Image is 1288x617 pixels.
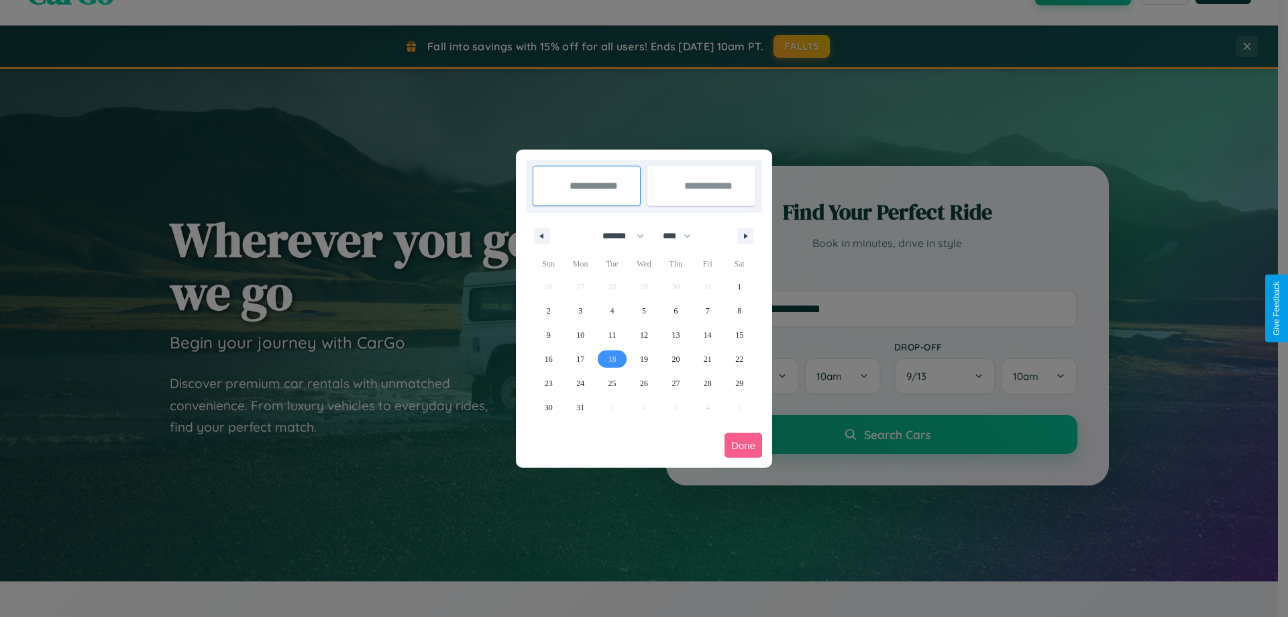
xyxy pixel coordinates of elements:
button: 1 [724,275,755,299]
span: Thu [660,253,692,275]
span: 12 [640,323,648,347]
span: 10 [576,323,584,347]
span: 28 [704,371,712,395]
span: 6 [674,299,678,323]
button: 7 [692,299,723,323]
span: 27 [672,371,680,395]
button: 30 [533,395,564,420]
button: 22 [724,347,755,371]
span: 19 [640,347,648,371]
span: 4 [610,299,614,323]
span: 13 [672,323,680,347]
span: 18 [608,347,616,371]
button: 6 [660,299,692,323]
button: 28 [692,371,723,395]
span: Fri [692,253,723,275]
button: 5 [628,299,659,323]
button: 25 [596,371,628,395]
span: Mon [564,253,596,275]
span: 11 [608,323,616,347]
span: Sat [724,253,755,275]
button: 23 [533,371,564,395]
button: 13 [660,323,692,347]
span: 1 [737,275,741,299]
span: 9 [547,323,551,347]
span: 2 [547,299,551,323]
span: 17 [576,347,584,371]
button: 4 [596,299,628,323]
button: 10 [564,323,596,347]
button: 24 [564,371,596,395]
button: 16 [533,347,564,371]
span: 29 [735,371,743,395]
div: Give Feedback [1272,281,1281,336]
button: 26 [628,371,659,395]
button: 27 [660,371,692,395]
span: 15 [735,323,743,347]
span: 20 [672,347,680,371]
span: 31 [576,395,584,420]
button: 3 [564,299,596,323]
button: 18 [596,347,628,371]
button: 31 [564,395,596,420]
button: 9 [533,323,564,347]
span: 8 [737,299,741,323]
button: 21 [692,347,723,371]
button: 12 [628,323,659,347]
span: 7 [706,299,710,323]
span: 16 [545,347,553,371]
button: 17 [564,347,596,371]
button: 20 [660,347,692,371]
button: 2 [533,299,564,323]
span: 14 [704,323,712,347]
button: 15 [724,323,755,347]
button: 11 [596,323,628,347]
span: 3 [578,299,582,323]
span: 21 [704,347,712,371]
span: 23 [545,371,553,395]
button: 29 [724,371,755,395]
button: 8 [724,299,755,323]
span: 26 [640,371,648,395]
span: 24 [576,371,584,395]
button: Done [724,433,762,458]
span: 5 [642,299,646,323]
button: 14 [692,323,723,347]
span: Tue [596,253,628,275]
span: 25 [608,371,616,395]
button: 19 [628,347,659,371]
span: 30 [545,395,553,420]
span: Sun [533,253,564,275]
span: Wed [628,253,659,275]
span: 22 [735,347,743,371]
